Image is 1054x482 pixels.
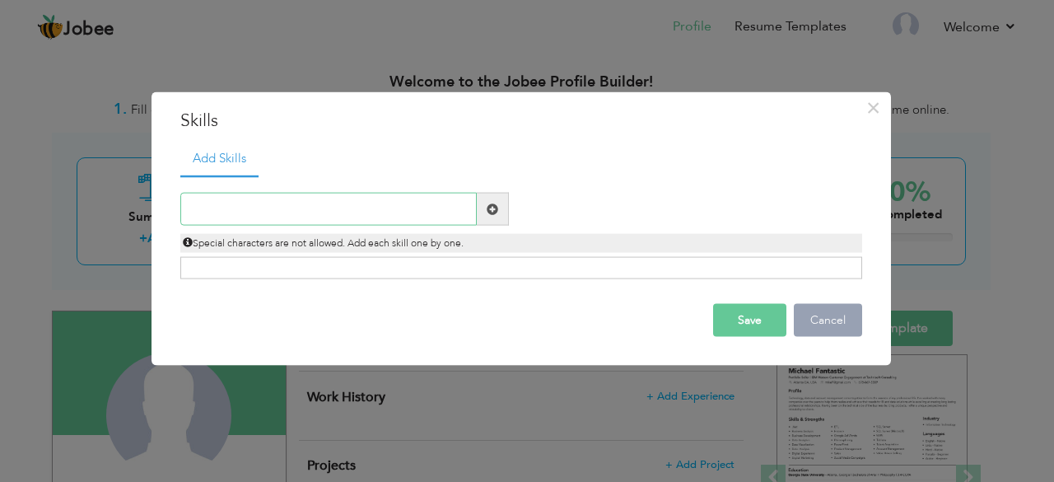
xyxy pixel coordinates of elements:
[794,304,862,337] button: Cancel
[713,304,786,337] button: Save
[180,141,259,177] a: Add Skills
[183,236,464,250] span: Special characters are not allowed. Add each skill one by one.
[180,108,862,133] h3: Skills
[860,94,887,120] button: Close
[866,92,880,122] span: ×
